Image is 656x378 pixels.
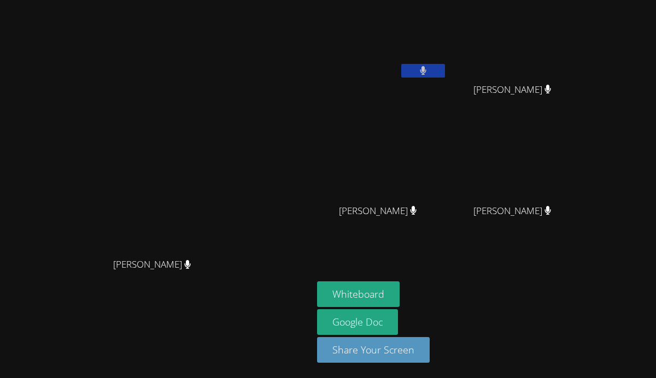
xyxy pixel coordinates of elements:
[113,257,191,273] span: [PERSON_NAME]
[339,203,417,219] span: [PERSON_NAME]
[473,203,552,219] span: [PERSON_NAME]
[317,281,400,307] button: Whiteboard
[317,337,430,363] button: Share Your Screen
[317,309,398,335] a: Google Doc
[473,82,552,98] span: [PERSON_NAME]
